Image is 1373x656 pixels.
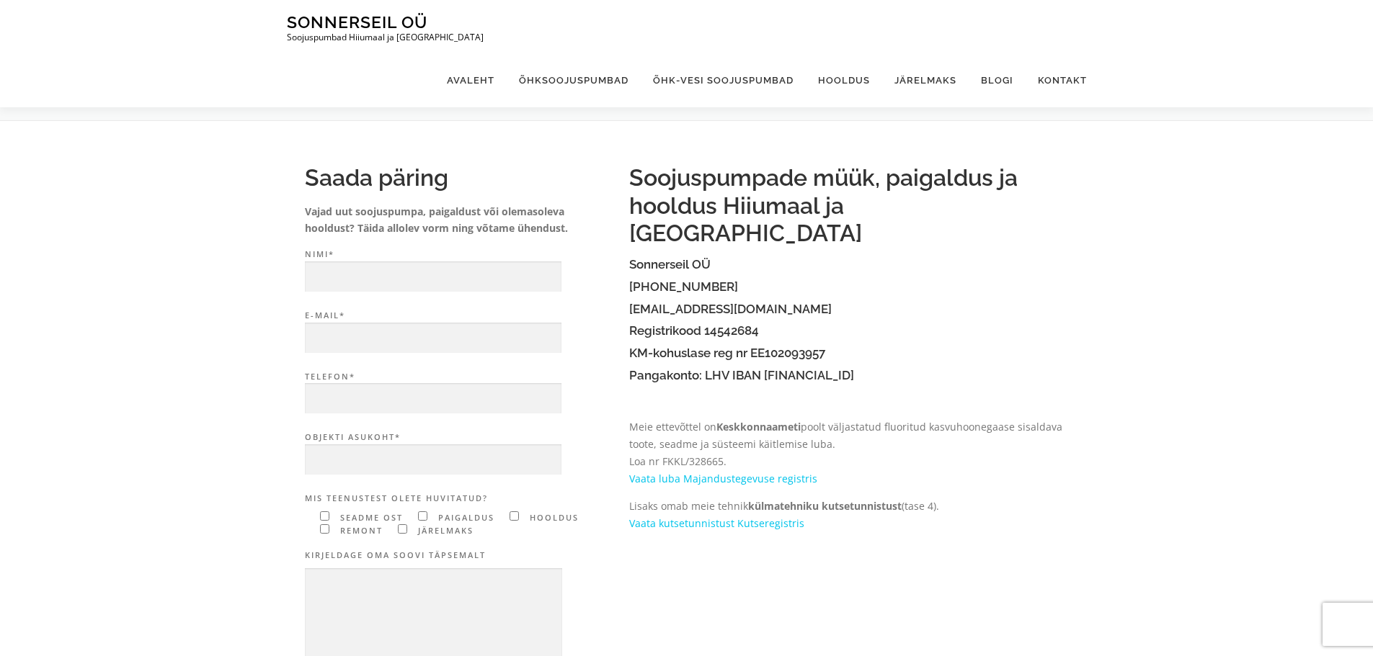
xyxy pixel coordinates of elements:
input: Telefon* [305,383,561,414]
h4: [PHONE_NUMBER] [629,280,1069,294]
h2: Soojuspumpade müük, paigaldus ja hooldus Hiiumaal ja [GEOGRAPHIC_DATA] [629,164,1069,247]
label: Kirjeldage oma soovi täpsemalt [305,549,615,562]
p: Meie ettevõttel on poolt väljastatud fluoritud kasvuhoonegaase sisaldava toote, seadme ja süsteem... [629,418,1069,487]
a: Õhksoojuspumbad [507,53,641,107]
a: Hooldus [806,53,882,107]
span: hooldus [526,512,579,523]
input: Nimi* [305,261,561,292]
p: Soojuspumbad Hiiumaal ja [GEOGRAPHIC_DATA] [287,32,484,42]
span: remont [337,525,383,536]
strong: külmatehniku kutsetunnistust [748,499,902,513]
span: seadme ost [337,512,403,523]
strong: Vajad uut soojuspumpa, paigaldust või olemasoleva hooldust? Täida allolev vorm ning võtame ühendust. [305,205,568,235]
h2: Saada päring [305,164,615,192]
a: Vaata kutsetunnistust Kutseregistris [629,516,804,530]
a: Sonnerseil OÜ [287,12,427,32]
label: Nimi* [305,248,615,292]
label: Mis teenustest olete huvitatud? [305,492,615,506]
a: Kontakt [1026,53,1087,107]
input: Objekti asukoht* [305,444,561,475]
span: järelmaks [414,525,474,536]
a: Järelmaks [882,53,969,107]
a: Avaleht [435,53,507,107]
input: E-mail* [305,323,561,354]
h4: Registrikood 14542684 [629,324,1069,338]
a: Vaata luba Majandustegevuse registris [629,472,817,485]
h4: Pangakonto: LHV IBAN [FINANCIAL_ID] [629,369,1069,382]
h4: KM-kohuslase reg nr EE102093957 [629,346,1069,360]
a: Blogi [969,53,1026,107]
label: E-mail* [305,309,615,354]
p: Lisaks omab meie tehnik (tase 4). [629,498,1069,532]
a: [EMAIL_ADDRESS][DOMAIN_NAME] [629,302,832,316]
label: Telefon* [305,370,615,415]
label: Objekti asukoht* [305,431,615,475]
strong: Keskkonnaameti [716,420,801,433]
h4: Sonnerseil OÜ [629,258,1069,271]
span: paigaldus [435,512,494,523]
a: Õhk-vesi soojuspumbad [641,53,806,107]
